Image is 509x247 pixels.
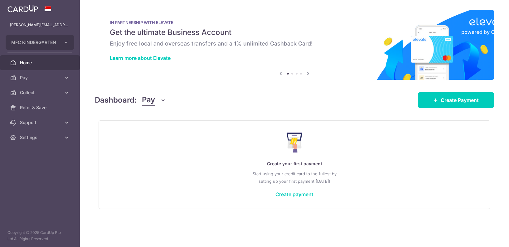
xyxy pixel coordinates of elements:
[7,5,38,12] img: CardUp
[95,10,494,80] img: Renovation banner
[10,22,70,28] p: [PERSON_NAME][EMAIL_ADDRESS][DOMAIN_NAME]
[110,27,479,37] h5: Get the ultimate Business Account
[110,40,479,47] h6: Enjoy free local and overseas transfers and a 1% unlimited Cashback Card!
[20,104,61,111] span: Refer & Save
[111,170,477,185] p: Start using your credit card to the fullest by setting up your first payment [DATE]!
[20,90,61,96] span: Collect
[110,20,479,25] p: IN PARTNERSHIP WITH ELEVATE
[20,134,61,141] span: Settings
[20,119,61,126] span: Support
[110,55,171,61] a: Learn more about Elevate
[6,35,74,50] button: MFC KINDERGARTEN
[418,92,494,108] a: Create Payment
[111,160,477,167] p: Create your first payment
[142,94,155,106] span: Pay
[20,60,61,66] span: Home
[11,39,57,46] span: MFC KINDERGARTEN
[142,94,166,106] button: Pay
[441,96,479,104] span: Create Payment
[95,94,137,106] h4: Dashboard:
[20,75,61,81] span: Pay
[287,133,303,153] img: Make Payment
[275,191,313,197] a: Create payment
